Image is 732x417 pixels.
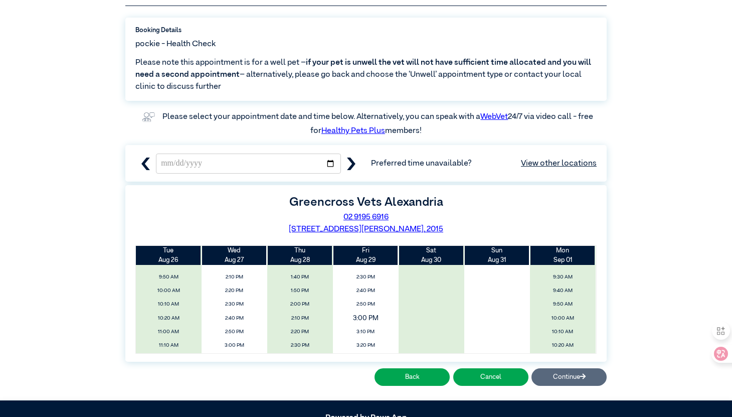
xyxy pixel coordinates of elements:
[532,326,593,338] span: 10:10 AM
[270,340,330,351] span: 2:30 PM
[289,225,443,233] a: [STREET_ADDRESS][PERSON_NAME], 2015
[371,158,597,170] span: Preferred time unavailable?
[289,196,443,208] label: Greencross Vets Alexandria
[270,313,330,324] span: 2:10 PM
[532,340,593,351] span: 10:20 AM
[139,340,199,351] span: 11:10 AM
[205,299,265,310] span: 2:30 PM
[532,285,593,297] span: 9:40 AM
[139,299,199,310] span: 10:10 AM
[205,271,265,283] span: 2:10 PM
[139,109,158,125] img: vet
[480,113,508,121] a: WebVet
[205,340,265,351] span: 3:00 PM
[532,313,593,324] span: 10:00 AM
[343,213,389,221] a: 02 9195 6916
[270,285,330,297] span: 1:50 PM
[270,299,330,310] span: 2:00 PM
[335,326,396,338] span: 3:10 PM
[135,38,216,50] span: pockie - Health Check
[135,59,591,79] span: if your pet is unwell the vet will not have sufficient time allocated and you will need a second ...
[453,368,528,386] button: Cancel
[205,326,265,338] span: 2:50 PM
[205,285,265,297] span: 2:20 PM
[464,246,530,265] th: Aug 31
[532,271,593,283] span: 9:30 AM
[205,313,265,324] span: 2:40 PM
[326,311,405,326] span: 3:00 PM
[335,271,396,283] span: 2:30 PM
[139,313,199,324] span: 10:20 AM
[335,340,396,351] span: 3:20 PM
[139,285,199,297] span: 10:00 AM
[270,271,330,283] span: 1:40 PM
[139,326,199,338] span: 11:00 AM
[335,299,396,310] span: 2:50 PM
[162,113,595,135] label: Please select your appointment date and time below. Alternatively, you can speak with a 24/7 via ...
[139,271,199,283] span: 9:50 AM
[521,158,597,170] a: View other locations
[532,299,593,310] span: 9:50 AM
[335,285,396,297] span: 2:40 PM
[270,326,330,338] span: 2:20 PM
[202,246,267,265] th: Aug 27
[267,246,333,265] th: Aug 28
[135,57,597,93] span: Please note this appointment is for a well pet – – alternatively, please go back and choose the ‘...
[136,246,202,265] th: Aug 26
[530,246,596,265] th: Sep 01
[399,246,464,265] th: Aug 30
[375,368,450,386] button: Back
[333,246,399,265] th: Aug 29
[135,26,597,35] label: Booking Details
[321,127,385,135] a: Healthy Pets Plus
